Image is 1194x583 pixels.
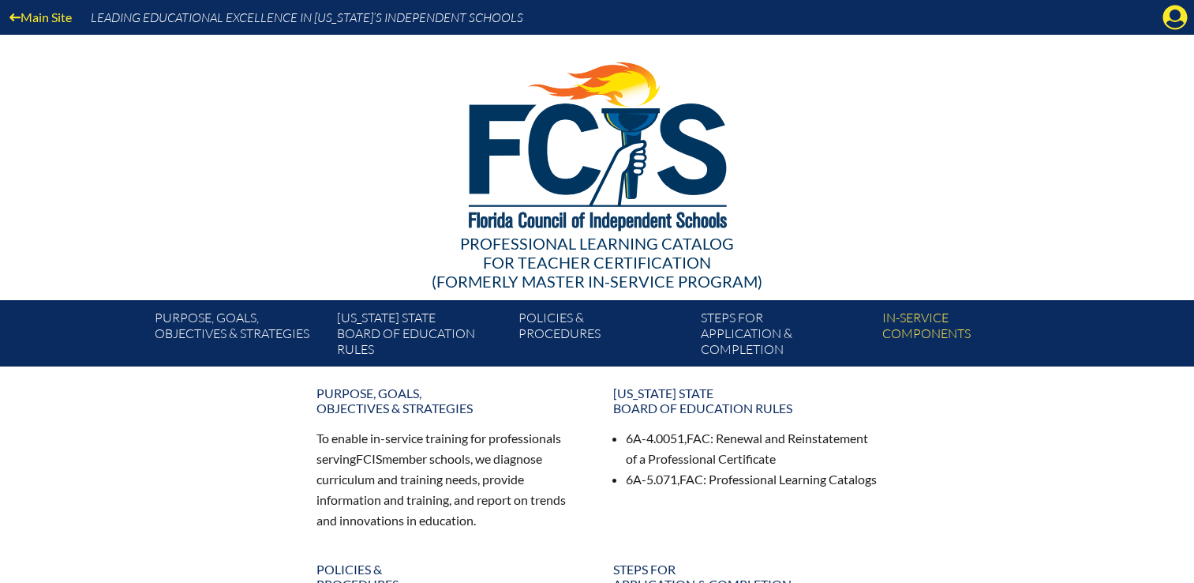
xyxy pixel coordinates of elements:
a: [US_STATE] StateBoard of Education rules [331,307,512,367]
a: Purpose, goals,objectives & strategies [148,307,330,367]
a: Purpose, goals,objectives & strategies [307,379,591,422]
p: To enable in-service training for professionals serving member schools, we diagnose curriculum an... [316,428,582,530]
span: FCIS [356,451,382,466]
svg: Manage Account [1162,5,1188,30]
a: Steps forapplication & completion [694,307,876,367]
a: Main Site [3,6,78,28]
li: 6A-4.0051, : Renewal and Reinstatement of a Professional Certificate [626,428,878,469]
li: 6A-5.071, : Professional Learning Catalogs [626,469,878,490]
a: Policies &Procedures [512,307,694,367]
div: Professional Learning Catalog (formerly Master In-service Program) [143,234,1052,291]
span: for Teacher Certification [483,253,711,272]
a: [US_STATE] StateBoard of Education rules [604,379,888,422]
span: FAC [687,431,710,446]
span: FAC [679,472,703,487]
a: In-servicecomponents [876,307,1057,367]
img: FCISlogo221.eps [434,35,760,250]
